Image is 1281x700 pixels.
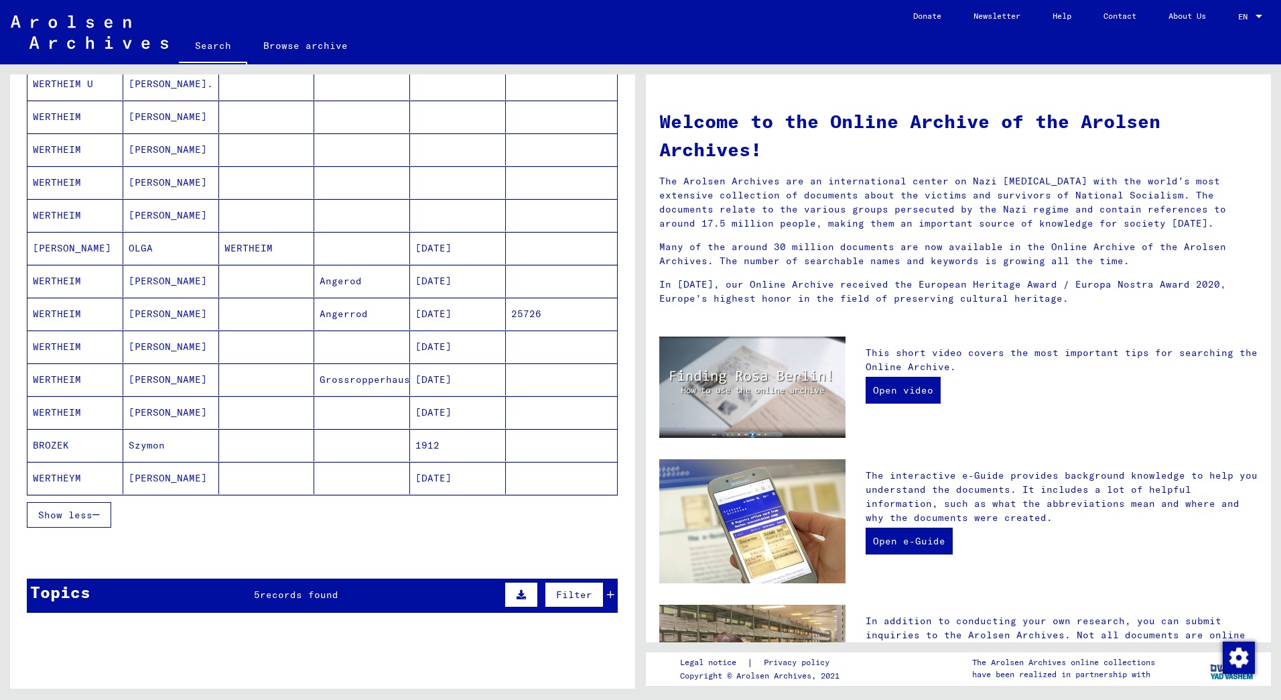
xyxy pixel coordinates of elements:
a: Browse archive [247,30,364,62]
p: In addition to conducting your own research, you can submit inquiries to the Arolsen Archives. No... [866,614,1258,670]
button: Filter [545,582,604,607]
span: EN [1238,12,1253,21]
img: Arolsen_neg.svg [11,15,168,49]
span: 5 [254,589,260,601]
mat-cell: WERTHEIM [27,298,123,330]
mat-cell: WERTHEIM [27,133,123,166]
mat-cell: [DATE] [410,462,506,494]
button: Show less [27,502,111,528]
p: The Arolsen Archives are an international center on Nazi [MEDICAL_DATA] with the world’s most ext... [659,174,1258,231]
mat-cell: [PERSON_NAME] [123,298,219,330]
mat-cell: [DATE] [410,363,506,396]
mat-cell: Szymon [123,429,219,461]
img: eguide.jpg [659,459,846,583]
mat-cell: [PERSON_NAME] [123,199,219,231]
mat-cell: WERTHEYM [27,462,123,494]
p: have been realized in partnership with [972,668,1155,681]
img: yv_logo.png [1207,652,1258,685]
mat-cell: 25726 [506,298,617,330]
img: video.jpg [659,337,846,438]
mat-cell: [PERSON_NAME]. [123,68,219,100]
div: Change consent [1222,641,1254,673]
p: Many of the around 30 million documents are now available in the Online Archive of the Arolsen Ar... [659,240,1258,268]
mat-cell: [PERSON_NAME] [123,396,219,428]
mat-cell: Angerrod [314,298,410,330]
mat-cell: WERTHEIM [27,199,123,231]
mat-cell: WERTHEIM [27,166,123,198]
mat-cell: WERTHEIM U [27,68,123,100]
a: Open e-Guide [866,528,953,555]
span: Filter [556,589,592,601]
mat-cell: [PERSON_NAME] [123,363,219,396]
mat-cell: [DATE] [410,396,506,428]
mat-cell: [PERSON_NAME] [27,232,123,264]
p: In [DATE], our Online Archive received the European Heritage Award / Europa Nostra Award 2020, Eu... [659,278,1258,306]
a: Open video [866,377,941,404]
mat-cell: [PERSON_NAME] [123,133,219,166]
div: | [680,656,846,670]
mat-cell: Angerod [314,265,410,297]
h1: Welcome to the Online Archive of the Arolsen Archives! [659,107,1258,164]
span: records found [260,589,338,601]
mat-cell: WERTHEIM [27,363,123,396]
mat-cell: [PERSON_NAME] [123,462,219,494]
mat-cell: [DATE] [410,265,506,297]
mat-cell: WERTHEIM [27,331,123,363]
mat-cell: WERTHEIM [219,232,315,264]
p: The Arolsen Archives online collections [972,656,1155,668]
p: Copyright © Arolsen Archives, 2021 [680,670,846,682]
span: Show less [38,509,92,521]
mat-cell: Grossropperhausen [314,363,410,396]
p: This short video covers the most important tips for searching the Online Archive. [866,346,1258,374]
a: Privacy policy [753,656,846,670]
mat-cell: WERTHEIM [27,265,123,297]
mat-cell: [DATE] [410,331,506,363]
mat-cell: OLGA [123,232,219,264]
mat-cell: WERTHEIM [27,101,123,133]
mat-cell: [PERSON_NAME] [123,331,219,363]
mat-cell: [DATE] [410,232,506,264]
mat-cell: [PERSON_NAME] [123,166,219,198]
a: Search [179,30,247,64]
mat-cell: [PERSON_NAME] [123,101,219,133]
mat-cell: BROZEK [27,429,123,461]
mat-cell: [DATE] [410,298,506,330]
mat-cell: WERTHEIM [27,396,123,428]
img: Change consent [1223,642,1255,674]
div: Topics [30,580,90,604]
p: The interactive e-Guide provides background knowledge to help you understand the documents. It in... [866,469,1258,525]
mat-cell: 1912 [410,429,506,461]
a: Legal notice [680,656,747,670]
mat-cell: [PERSON_NAME] [123,265,219,297]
